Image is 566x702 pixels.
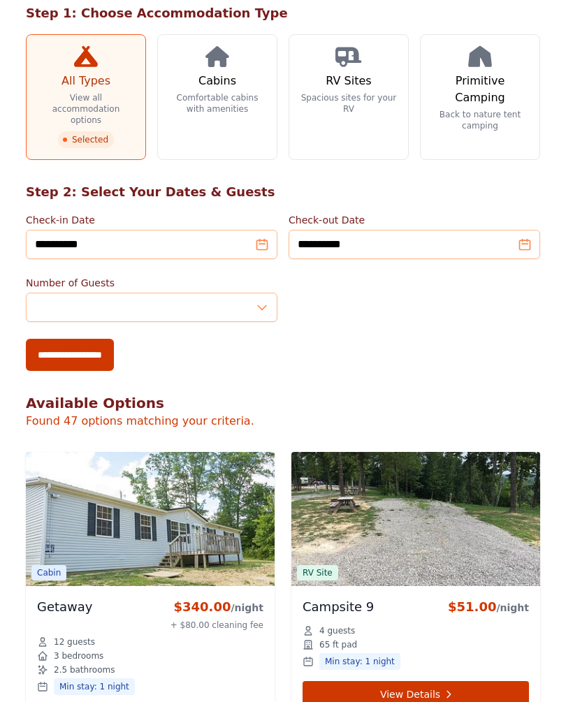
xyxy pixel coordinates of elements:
[420,34,540,160] a: Primitive Camping Back to nature tent camping
[38,92,134,126] p: View all accommodation options
[54,664,115,675] span: 2.5 bathrooms
[319,653,400,670] span: Min stay: 1 night
[58,131,114,148] span: Selected
[319,625,355,636] span: 4 guests
[26,213,277,227] label: Check-in Date
[26,34,146,160] a: All Types View all accommodation options Selected
[496,602,529,613] span: /night
[198,73,236,89] h3: Cabins
[291,452,540,586] img: Campsite 9
[26,182,540,202] h2: Step 2: Select Your Dates & Guests
[289,34,409,160] a: RV Sites Spacious sites for your RV
[169,92,266,115] p: Comfortable cabins with amenities
[326,73,371,89] h3: RV Sites
[170,620,263,631] div: + $80.00 cleaning fee
[319,639,357,650] span: 65 ft pad
[31,565,66,580] span: Cabin
[297,565,338,580] span: RV Site
[170,597,263,617] div: $340.00
[54,636,95,648] span: 12 guests
[26,452,275,586] img: Getaway
[54,678,135,695] span: Min stay: 1 night
[26,413,540,430] p: Found 47 options matching your criteria.
[289,213,540,227] label: Check-out Date
[26,276,277,290] label: Number of Guests
[157,34,277,160] a: Cabins Comfortable cabins with amenities
[26,393,540,413] h2: Available Options
[448,597,529,617] div: $51.00
[303,597,374,617] h3: Campsite 9
[54,650,103,661] span: 3 bedrooms
[432,109,528,131] p: Back to nature tent camping
[61,73,110,89] h3: All Types
[37,597,93,617] h3: Getaway
[300,92,397,115] p: Spacious sites for your RV
[26,3,540,23] h2: Step 1: Choose Accommodation Type
[231,602,263,613] span: /night
[432,73,528,106] h3: Primitive Camping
